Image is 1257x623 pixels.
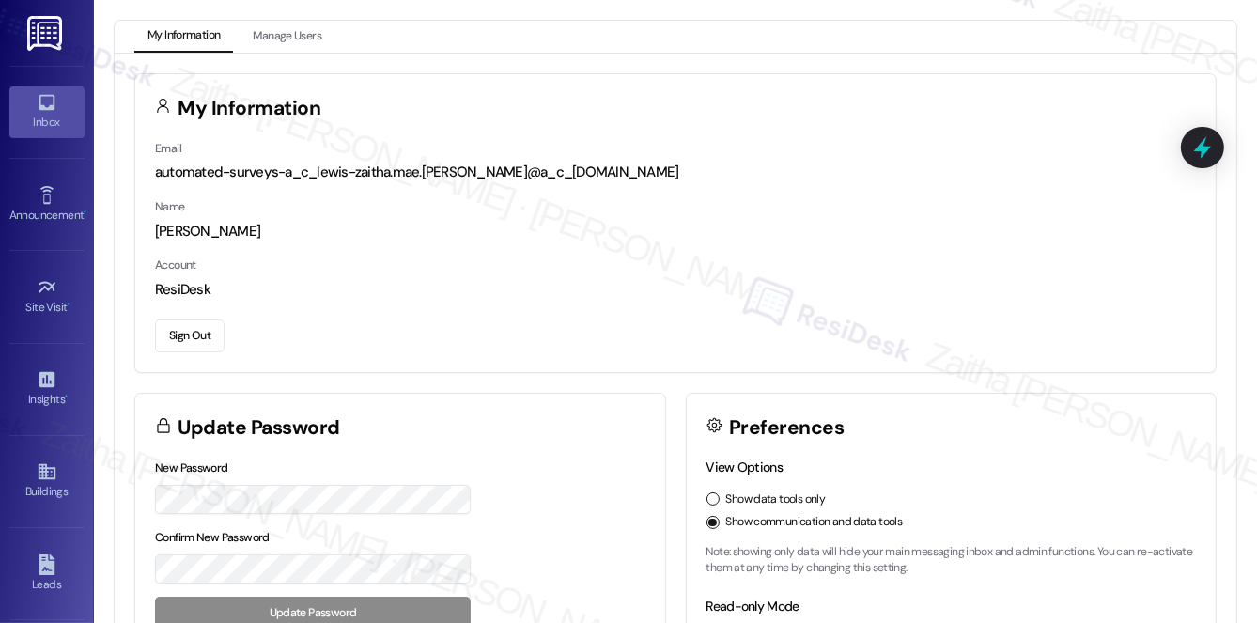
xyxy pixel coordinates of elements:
[9,364,85,414] a: Insights •
[27,16,66,51] img: ResiDesk Logo
[726,491,826,508] label: Show data tools only
[9,456,85,506] a: Buildings
[155,257,196,273] label: Account
[155,530,270,545] label: Confirm New Password
[706,598,799,615] label: Read-only Mode
[240,21,334,53] button: Manage Users
[155,222,1196,241] div: [PERSON_NAME]
[706,544,1197,577] p: Note: showing only data will hide your main messaging inbox and admin functions. You can re-activ...
[706,459,784,475] label: View Options
[155,199,185,214] label: Name
[729,418,844,438] h3: Preferences
[65,390,68,403] span: •
[155,163,1196,182] div: automated-surveys-a_c_lewis-zaitha.mae.[PERSON_NAME]@a_c_[DOMAIN_NAME]
[155,460,228,475] label: New Password
[9,272,85,322] a: Site Visit •
[9,549,85,600] a: Leads
[726,514,903,531] label: Show communication and data tools
[155,319,225,352] button: Sign Out
[155,141,181,156] label: Email
[9,86,85,137] a: Inbox
[84,206,86,219] span: •
[134,21,233,53] button: My Information
[155,280,1196,300] div: ResiDesk
[178,99,321,118] h3: My Information
[68,298,70,311] span: •
[178,418,340,438] h3: Update Password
